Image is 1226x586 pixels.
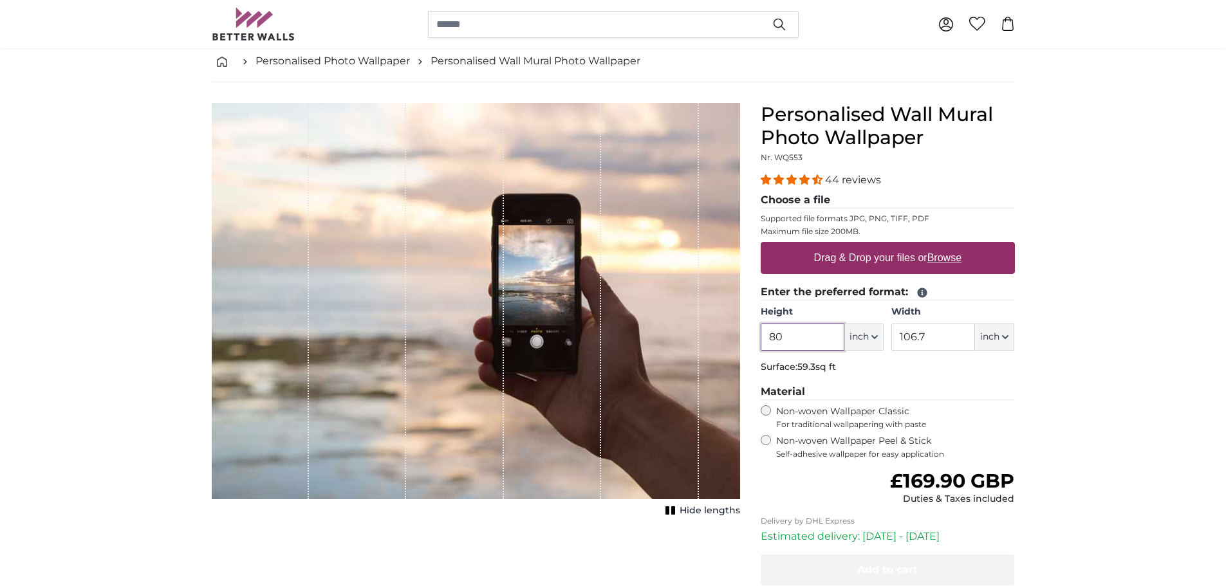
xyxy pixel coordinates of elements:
button: Hide lengths [662,502,740,520]
span: £169.90 GBP [890,469,1014,493]
button: Add to cart [761,554,1015,585]
span: inch [980,331,999,343]
button: inch [844,324,884,351]
p: Supported file formats JPG, PNG, TIFF, PDF [761,214,1015,224]
span: 4.34 stars [761,174,825,186]
label: Non-woven Wallpaper Peel & Stick [776,435,1015,459]
label: Non-woven Wallpaper Classic [776,405,1015,430]
span: Add to cart [857,563,918,576]
label: Height [761,306,884,318]
span: For traditional wallpapering with paste [776,419,1015,430]
span: Nr. WQ553 [761,152,803,162]
img: Betterwalls [212,8,295,41]
div: 1 of 1 [212,103,740,520]
legend: Choose a file [761,192,1015,208]
h1: Personalised Wall Mural Photo Wallpaper [761,103,1015,149]
span: inch [850,331,869,343]
span: 44 reviews [825,174,881,186]
a: Personalised Photo Wallpaper [255,53,410,69]
legend: Material [761,384,1015,400]
label: Width [891,306,1014,318]
p: Maximum file size 200MB. [761,226,1015,237]
button: inch [975,324,1014,351]
p: Delivery by DHL Express [761,516,1015,526]
legend: Enter the preferred format: [761,284,1015,300]
span: Self-adhesive wallpaper for easy application [776,449,1015,459]
nav: breadcrumbs [212,41,1015,82]
p: Estimated delivery: [DATE] - [DATE] [761,529,1015,544]
div: Duties & Taxes included [890,493,1014,506]
a: Personalised Wall Mural Photo Wallpaper [431,53,640,69]
span: 59.3sq ft [797,361,836,372]
u: Browse [927,252,961,263]
label: Drag & Drop your files or [808,245,966,271]
span: Hide lengths [680,504,740,517]
p: Surface: [761,361,1015,374]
